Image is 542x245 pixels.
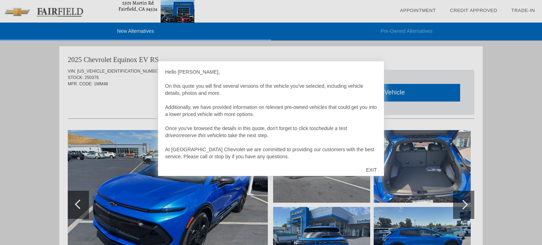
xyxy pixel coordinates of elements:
a: Trade-In [511,8,535,13]
div: Hello [PERSON_NAME], On this quote you will find several versions of the vehicle you've selected,... [165,68,377,160]
a: Credit Approved [450,8,497,13]
a: Appointment [400,8,436,13]
div: EXIT [359,159,384,180]
em: schedule a test drive [165,125,347,138]
em: reserve this vehicle [180,133,223,138]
